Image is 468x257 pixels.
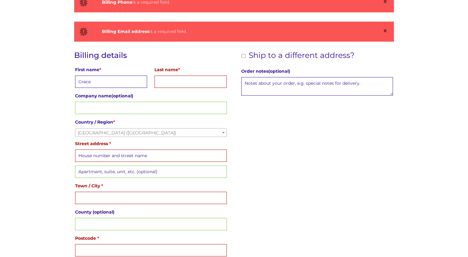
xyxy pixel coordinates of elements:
label: First name [75,65,147,74]
input: Ship to a different address? [242,54,246,58]
strong: Billing Email address [102,29,149,34]
label: Last name [154,65,226,74]
label: Street address [75,139,227,148]
label: Company name [75,92,227,100]
span: United Kingdom (UK) [75,128,226,137]
abbr: required [99,67,101,72]
span: (optional) [268,68,290,74]
input: House number and street name [75,149,227,162]
abbr: required [113,119,115,125]
abbr: required [109,141,111,146]
abbr: required [178,67,180,72]
span: (optional) [93,209,114,215]
label: Town / City [75,182,227,190]
label: Order notes [241,67,393,75]
abbr: required [101,183,103,189]
span: (optional) [111,93,133,99]
span: United Kingdom (UK) [75,128,227,137]
label: County [75,208,227,216]
span: Ship to a different address? [249,51,354,60]
label: Postcode [75,234,227,243]
input: Apartment, suite, unit, etc. (optional) [75,165,227,178]
label: Country / Region [75,118,227,126]
h3: Billing details [74,51,228,60]
abbr: required [97,235,99,241]
div: is a required field. [102,28,377,35]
